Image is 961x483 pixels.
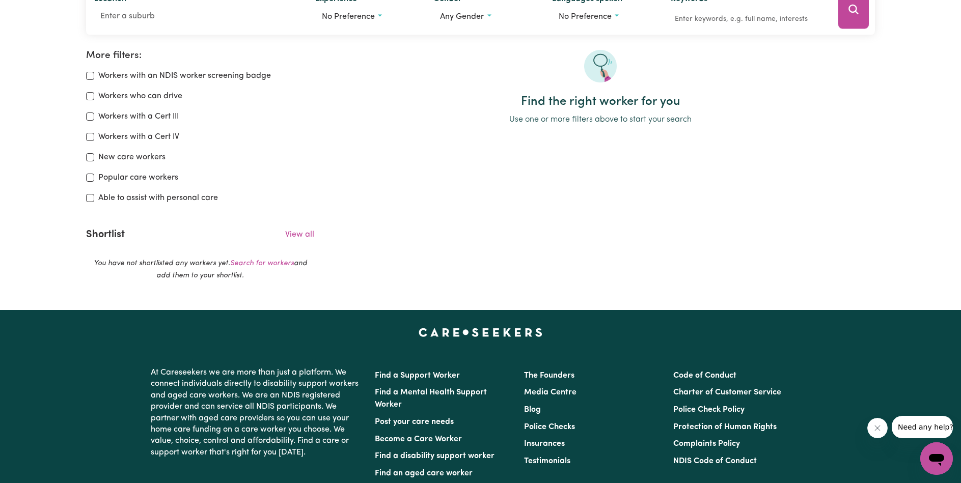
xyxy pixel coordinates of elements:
[524,406,541,414] a: Blog
[285,231,314,239] a: View all
[230,260,294,267] a: Search for workers
[375,469,473,477] a: Find an aged care worker
[673,388,781,396] a: Charter of Customer Service
[867,418,888,438] iframe: Close message
[892,416,953,438] iframe: Message from company
[524,388,576,396] a: Media Centre
[375,435,462,443] a: Become a Care Worker
[375,452,495,460] a: Find a disability support worker
[322,13,375,21] span: No preference
[673,372,736,380] a: Code of Conduct
[98,172,178,184] label: Popular care workers
[151,363,363,462] p: At Careseekers we are more than just a platform. We connect individuals directly to disability su...
[433,7,536,26] button: Worker gender preference
[920,442,953,475] iframe: Button to launch messaging window
[673,406,745,414] a: Police Check Policy
[94,7,298,25] input: Enter a suburb
[86,50,314,62] h2: More filters:
[86,229,125,241] h2: Shortlist
[524,372,574,380] a: The Founders
[524,440,565,448] a: Insurances
[98,151,166,163] label: New care workers
[671,11,824,27] input: Enter keywords, e.g. full name, interests
[375,418,454,426] a: Post your care needs
[375,388,487,409] a: Find a Mental Health Support Worker
[552,7,654,26] button: Worker language preferences
[6,7,62,15] span: Need any help?
[98,131,179,143] label: Workers with a Cert IV
[315,7,418,26] button: Worker experience options
[326,95,875,109] h2: Find the right worker for you
[524,457,570,465] a: Testimonials
[524,423,575,431] a: Police Checks
[673,423,777,431] a: Protection of Human Rights
[326,113,875,126] p: Use one or more filters above to start your search
[98,192,218,204] label: Able to assist with personal care
[375,372,460,380] a: Find a Support Worker
[98,70,271,82] label: Workers with an NDIS worker screening badge
[98,90,182,102] label: Workers who can drive
[673,440,740,448] a: Complaints Policy
[559,13,612,21] span: No preference
[419,328,542,336] a: Careseekers home page
[440,13,484,21] span: Any gender
[98,110,179,123] label: Workers with a Cert III
[94,260,307,279] em: You have not shortlisted any workers yet. and add them to your shortlist.
[673,457,757,465] a: NDIS Code of Conduct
